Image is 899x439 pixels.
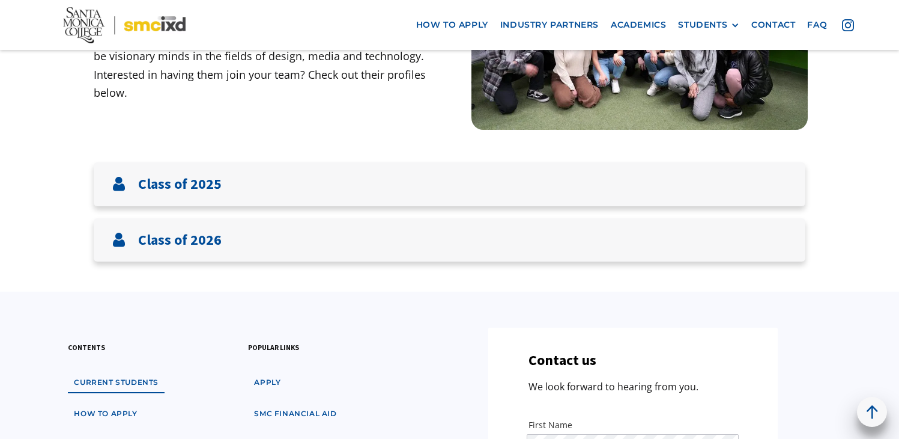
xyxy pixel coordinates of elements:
[528,352,596,369] h3: Contact us
[528,379,698,395] p: We look forward to hearing from you.
[842,19,854,31] img: icon - instagram
[678,20,727,30] div: STUDENTS
[678,20,739,30] div: STUDENTS
[745,14,801,36] a: contact
[801,14,833,36] a: faq
[605,14,672,36] a: Academics
[68,342,105,353] h3: contents
[248,342,299,353] h3: popular links
[112,233,126,247] img: User icon
[68,372,165,394] a: Current students
[138,232,222,249] h3: Class of 2026
[528,419,737,431] label: First Name
[410,14,494,36] a: how to apply
[63,7,186,43] img: Santa Monica College - SMC IxD logo
[138,176,222,193] h3: Class of 2025
[68,403,143,425] a: how to apply
[248,372,286,394] a: apply
[248,403,342,425] a: SMC financial aid
[857,397,887,427] a: back to top
[94,10,450,102] p: Our students are inquisitive, imaginative and creative designers. These diverse students undergo ...
[112,177,126,191] img: User icon
[494,14,605,36] a: industry partners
